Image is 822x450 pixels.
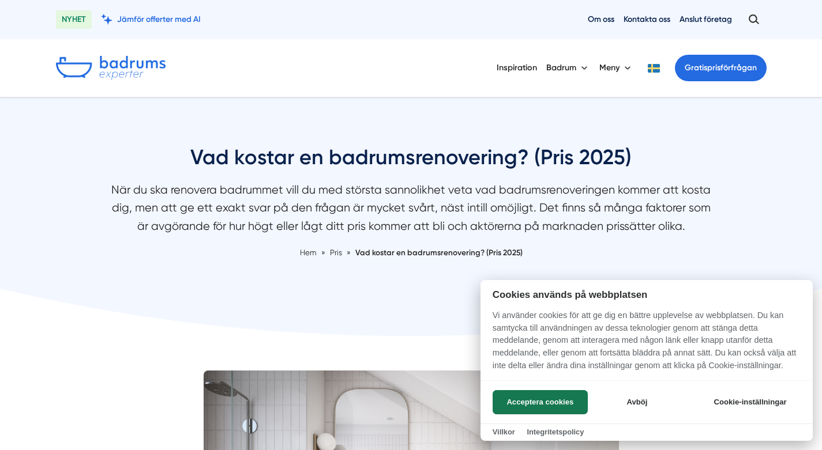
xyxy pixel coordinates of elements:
[493,428,515,436] a: Villkor
[493,390,588,414] button: Acceptera cookies
[700,390,801,414] button: Cookie-inställningar
[527,428,584,436] a: Integritetspolicy
[481,289,813,300] h2: Cookies används på webbplatsen
[591,390,683,414] button: Avböj
[481,309,813,380] p: Vi använder cookies för att ge dig en bättre upplevelse av webbplatsen. Du kan samtycka till anvä...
